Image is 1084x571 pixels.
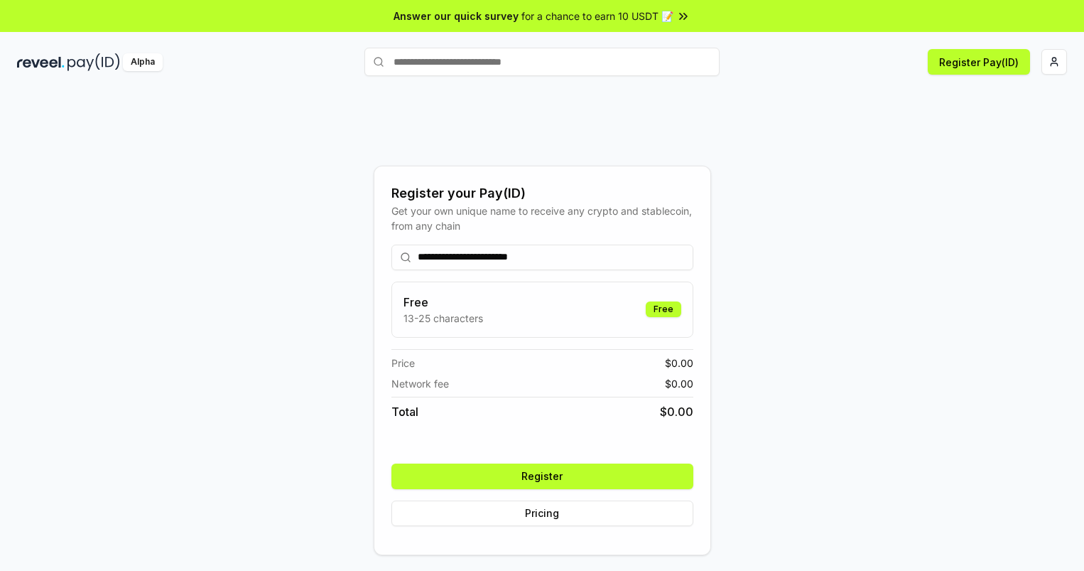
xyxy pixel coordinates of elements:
[660,403,693,420] span: $ 0.00
[665,356,693,370] span: $ 0.00
[521,9,673,23] span: for a chance to earn 10 USDT 📝
[67,53,120,71] img: pay_id
[391,464,693,489] button: Register
[391,183,693,203] div: Register your Pay(ID)
[17,53,65,71] img: reveel_dark
[391,203,693,233] div: Get your own unique name to receive any crypto and stablecoin, from any chain
[391,501,693,526] button: Pricing
[665,376,693,391] span: $ 0.00
[928,49,1030,75] button: Register Pay(ID)
[403,311,483,326] p: 13-25 characters
[403,294,483,311] h3: Free
[123,53,163,71] div: Alpha
[391,403,418,420] span: Total
[391,376,449,391] span: Network fee
[646,301,681,317] div: Free
[391,356,415,370] span: Price
[394,9,519,23] span: Answer our quick survey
